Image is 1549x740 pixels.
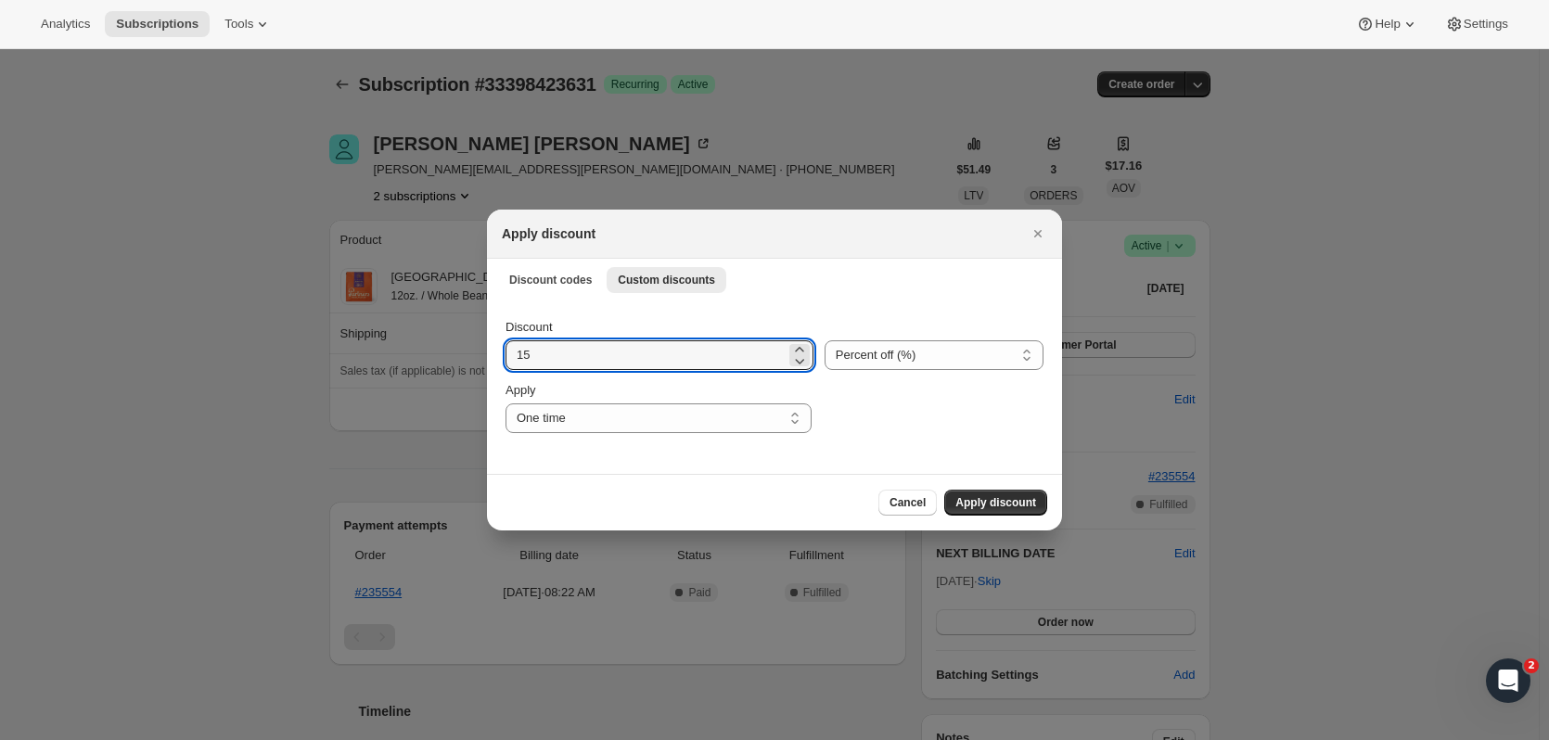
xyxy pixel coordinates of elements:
span: Help [1375,17,1400,32]
button: Settings [1434,11,1519,37]
span: Tools [224,17,253,32]
button: Tools [213,11,283,37]
button: Subscriptions [105,11,210,37]
span: Discount codes [509,273,592,287]
button: Custom discounts [607,267,726,293]
span: Subscriptions [116,17,198,32]
span: Cancel [890,495,926,510]
button: Apply discount [944,490,1047,516]
span: Custom discounts [618,273,715,287]
iframe: Intercom live chat [1486,658,1530,703]
button: Help [1345,11,1429,37]
span: Discount [506,320,553,334]
button: Cancel [878,490,937,516]
button: Analytics [30,11,101,37]
span: Apply discount [955,495,1036,510]
span: Settings [1464,17,1508,32]
h2: Apply discount [502,224,595,243]
span: 2 [1524,658,1539,673]
button: Discount codes [498,267,603,293]
div: Custom discounts [487,300,1062,474]
span: Analytics [41,17,90,32]
button: Close [1025,221,1051,247]
span: Apply [506,383,536,397]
